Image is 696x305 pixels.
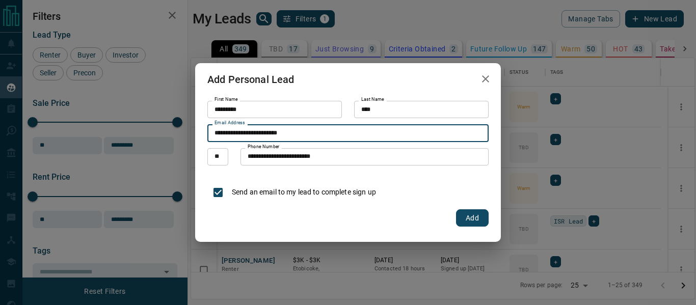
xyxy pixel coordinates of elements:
label: Email Address [215,120,245,126]
p: Send an email to my lead to complete sign up [232,187,376,198]
h2: Add Personal Lead [195,63,307,96]
button: Add [456,209,489,227]
label: Phone Number [248,144,280,150]
label: Last Name [361,96,384,103]
label: First Name [215,96,238,103]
